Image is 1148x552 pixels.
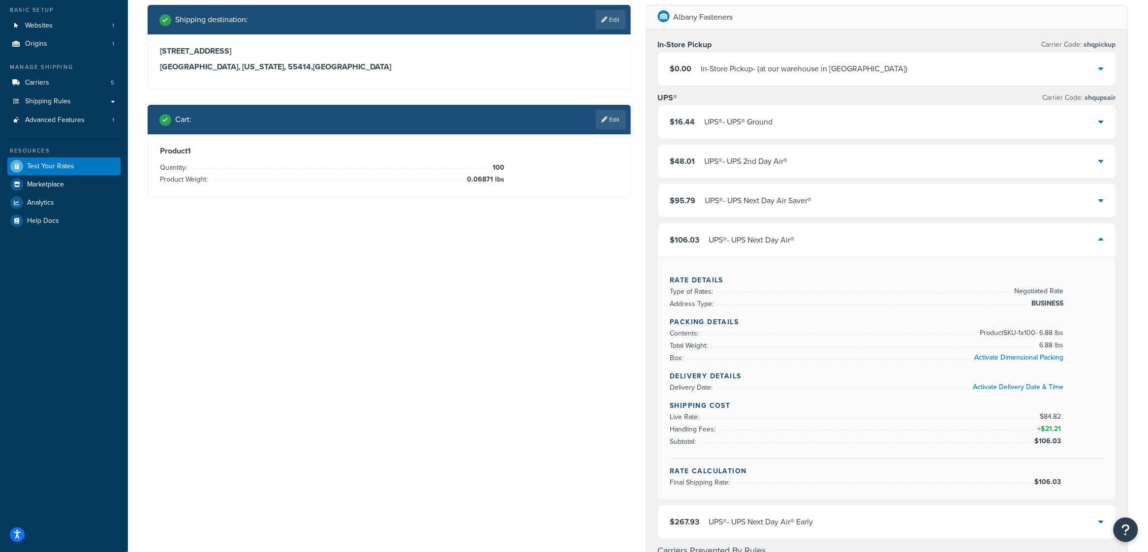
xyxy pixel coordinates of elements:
span: $0.00 [670,63,692,74]
button: Open Resource Center [1114,518,1138,542]
span: Subtotal: [670,436,699,447]
a: Edit [596,110,626,129]
span: Websites [25,22,53,30]
p: Albany Fasteners [674,10,733,24]
span: Total Weight: [670,340,711,351]
span: Box: [670,353,686,363]
h2: Shipping destination : [175,15,248,24]
div: UPS® - UPS Next Day Air Saver® [705,194,812,208]
span: BUSINESS [1029,298,1064,309]
a: Test Your Rates [7,157,121,175]
span: Origins [25,40,47,48]
a: Activate Dimensional Packing [975,352,1064,363]
span: Help Docs [27,217,59,225]
span: Carriers [25,79,49,87]
li: Advanced Features [7,111,121,129]
h3: UPS® [658,93,678,103]
span: shqpickup [1082,39,1116,50]
span: 1 [112,116,114,124]
span: $106.03 [670,234,700,245]
span: Quantity: [160,162,189,173]
div: Manage Shipping [7,63,121,71]
a: Analytics [7,194,121,212]
span: Live Rate: [670,412,702,422]
h2: Cart : [175,115,191,124]
span: Product SKU-1 x 100 - 6.88 lbs [978,327,1064,339]
span: + [1035,423,1063,435]
h4: Rate Details [670,275,1104,285]
div: UPS® - UPS® Ground [705,115,773,129]
span: $106.03 [1035,477,1064,487]
a: Advanced Features1 [7,111,121,129]
div: UPS® - UPS Next Day Air® [709,233,795,247]
h3: Product 1 [160,146,619,156]
a: Edit [596,10,626,30]
p: Carrier Code: [1043,91,1116,105]
span: 100 [490,162,504,174]
span: 1 [112,40,114,48]
a: Marketplace [7,176,121,193]
span: Advanced Features [25,116,85,124]
h4: Rate Calculation [670,466,1104,476]
span: shqupsair [1083,92,1116,103]
span: 1 [112,22,114,30]
div: UPS® - UPS Next Day Air® Early [709,515,813,529]
a: Help Docs [7,212,121,230]
a: Carriers5 [7,74,121,92]
a: Websites1 [7,17,121,35]
span: 5 [111,79,114,87]
h4: Shipping Cost [670,400,1104,411]
span: Marketplace [27,181,64,189]
li: Origins [7,35,121,53]
h4: Delivery Details [670,371,1104,381]
span: $95.79 [670,195,696,206]
span: $267.93 [670,516,700,527]
span: Delivery Date: [670,382,715,393]
div: In-Store Pickup - (at our warehouse in [GEOGRAPHIC_DATA]) [701,62,908,76]
span: Negotiated Rate [1012,285,1064,297]
h4: Packing Details [670,317,1104,327]
span: $21.21 [1041,424,1064,434]
li: Websites [7,17,121,35]
span: Contents: [670,328,702,338]
span: $106.03 [1035,436,1064,446]
li: Carriers [7,74,121,92]
div: Basic Setup [7,6,121,14]
span: 6.88 lbs [1037,339,1064,351]
span: Analytics [27,199,54,207]
span: 0.06871 lbs [465,174,504,185]
a: Shipping Rules [7,92,121,111]
a: Origins1 [7,35,121,53]
h3: In-Store Pickup [658,40,712,50]
span: Handling Fees: [670,424,718,434]
h3: [GEOGRAPHIC_DATA], [US_STATE], 55414 , [GEOGRAPHIC_DATA] [160,62,619,72]
span: Test Your Rates [27,162,74,171]
span: $84.82 [1040,411,1064,422]
div: UPS® - UPS 2nd Day Air® [705,154,788,168]
h3: [STREET_ADDRESS] [160,46,619,56]
span: Type of Rates: [670,286,716,297]
div: Resources [7,147,121,155]
span: $48.01 [670,155,695,167]
a: Activate Delivery Date & Time [973,382,1064,392]
span: Shipping Rules [25,97,71,106]
span: Final Shipping Rate: [670,477,733,488]
p: Carrier Code: [1042,38,1116,52]
span: $16.44 [670,116,695,127]
span: Address Type: [670,299,716,309]
span: Product Weight: [160,174,210,184]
